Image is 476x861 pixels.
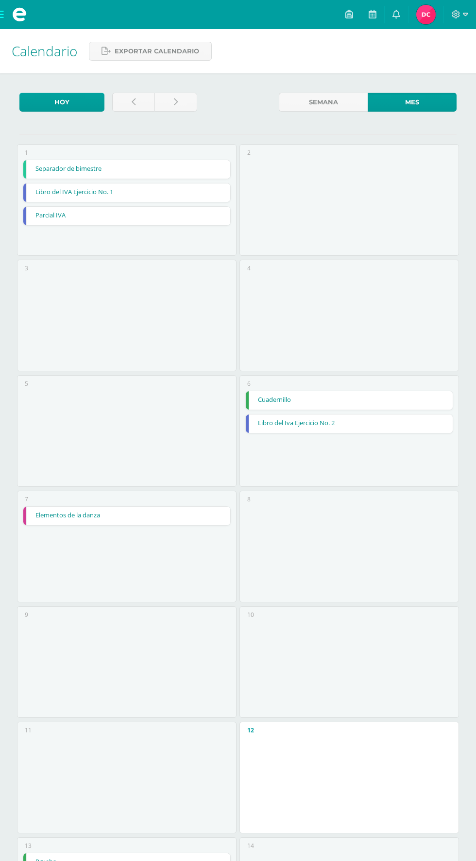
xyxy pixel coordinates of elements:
a: Hoy [19,93,104,112]
a: Libro del IVA Ejercicio No. 1 [23,183,230,202]
div: Libro del Iva Ejercicio No. 2 | Tarea [245,414,453,433]
div: 13 [25,842,32,850]
a: Elementos de la danza [23,507,230,525]
span: Exportar calendario [115,42,199,60]
div: 10 [247,611,254,619]
a: Parcial IVA [23,207,230,225]
div: 14 [247,842,254,850]
div: 8 [247,495,251,503]
a: Cuadernillo [246,391,452,410]
div: 11 [25,726,32,734]
div: Elementos de la danza | Tarea [23,506,230,526]
div: 2 [247,149,251,157]
a: Libro del Iva Ejercicio No. 2 [246,414,452,433]
div: Libro del IVA Ejercicio No. 1 | Tarea [23,183,230,202]
div: 4 [247,264,251,272]
img: bae459bd0cbb3c6435d31d162aa0c0eb.png [416,5,436,24]
div: Cuadernillo | Tarea [245,391,453,410]
a: Semana [279,93,368,112]
a: Mes [368,93,457,112]
div: Separador de bimestre | Tarea [23,160,230,179]
div: 9 [25,611,28,619]
div: Parcial IVA | Tarea [23,206,230,226]
span: Calendario [12,42,77,60]
a: Exportar calendario [89,42,212,61]
a: Separador de bimestre [23,160,230,179]
div: 6 [247,380,251,388]
div: 3 [25,264,28,272]
div: 5 [25,380,28,388]
div: 1 [25,149,28,157]
div: 7 [25,495,28,503]
div: 12 [247,726,254,734]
